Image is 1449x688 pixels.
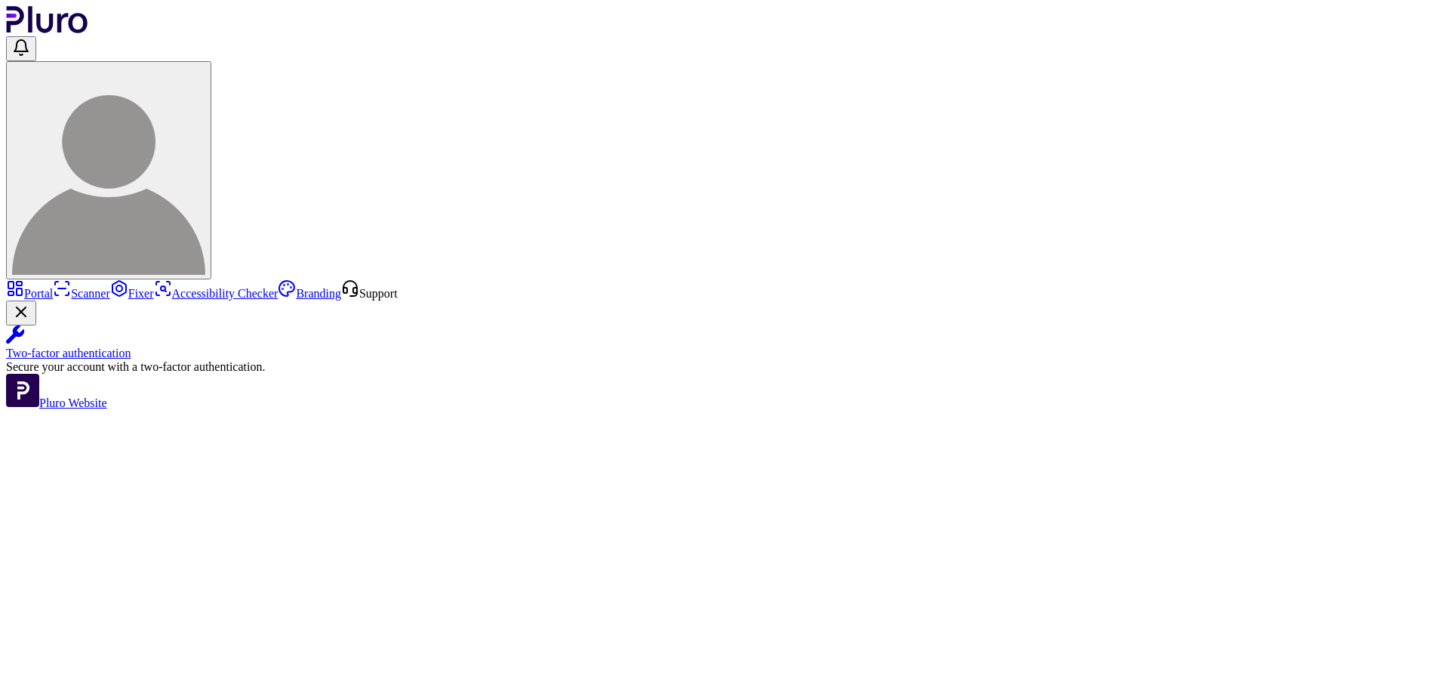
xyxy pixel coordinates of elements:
[278,287,341,300] a: Branding
[6,360,1443,374] div: Secure your account with a two-factor authentication.
[6,301,36,325] button: Close Two-factor authentication notification
[53,287,110,300] a: Scanner
[6,36,36,61] button: Open notifications, you have undefined new notifications
[6,396,107,409] a: Open Pluro Website
[6,23,88,35] a: Logo
[6,279,1443,410] aside: Sidebar menu
[154,287,278,300] a: Accessibility Checker
[6,325,1443,360] a: Two-factor authentication
[6,287,53,300] a: Portal
[6,61,211,279] button: User avatar
[341,287,398,300] a: Open Support screen
[6,347,1443,360] div: Two-factor authentication
[110,287,154,300] a: Fixer
[12,82,205,275] img: User avatar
